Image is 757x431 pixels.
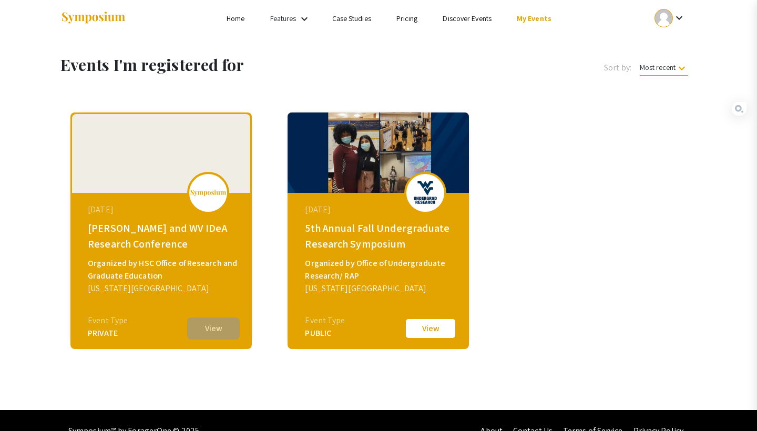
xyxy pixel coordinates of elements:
[305,314,345,327] div: Event Type
[305,257,454,282] div: Organized by Office of Undergraduate Research/ RAP
[88,282,237,295] div: [US_STATE][GEOGRAPHIC_DATA]
[404,317,457,340] button: View
[288,112,469,193] img: fall-2022-symposium_eventCoverPhoto_e06f50__thumb.jpg
[270,14,296,23] a: Features
[443,14,492,23] a: Discover Events
[88,327,128,340] div: PRIVATE
[88,314,128,327] div: Event Type
[190,189,227,197] img: logo_v2.png
[673,12,686,24] mat-icon: Expand account dropdown
[640,63,688,76] span: Most recent
[604,61,631,74] span: Sort by:
[227,14,244,23] a: Home
[60,11,126,25] img: Symposium by ForagerOne
[187,317,240,340] button: View
[60,55,425,74] h1: Events I'm registered for
[298,13,311,25] mat-icon: Expand Features list
[88,257,237,282] div: Organized by HSC Office of Research and Graduate Education
[631,58,697,77] button: Most recent
[17,38,175,79] h1: Symposium by ForagerOne
[305,220,454,252] div: 5th Annual Fall Undergraduate Research Symposium
[305,282,454,295] div: [US_STATE][GEOGRAPHIC_DATA]
[305,203,454,216] div: [DATE]
[396,14,418,23] a: Pricing
[517,14,551,23] a: My Events
[676,62,688,75] mat-icon: keyboard_arrow_down
[305,327,345,340] div: PUBLIC
[332,14,371,23] a: Case Studies
[88,220,237,252] div: [PERSON_NAME] and WV IDeA Research Conference
[643,6,697,30] button: Expand account dropdown
[410,179,441,206] img: fall-2022-symposium_eventLogo_902b0a_.png
[88,203,237,216] div: [DATE]
[8,384,45,423] iframe: Chat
